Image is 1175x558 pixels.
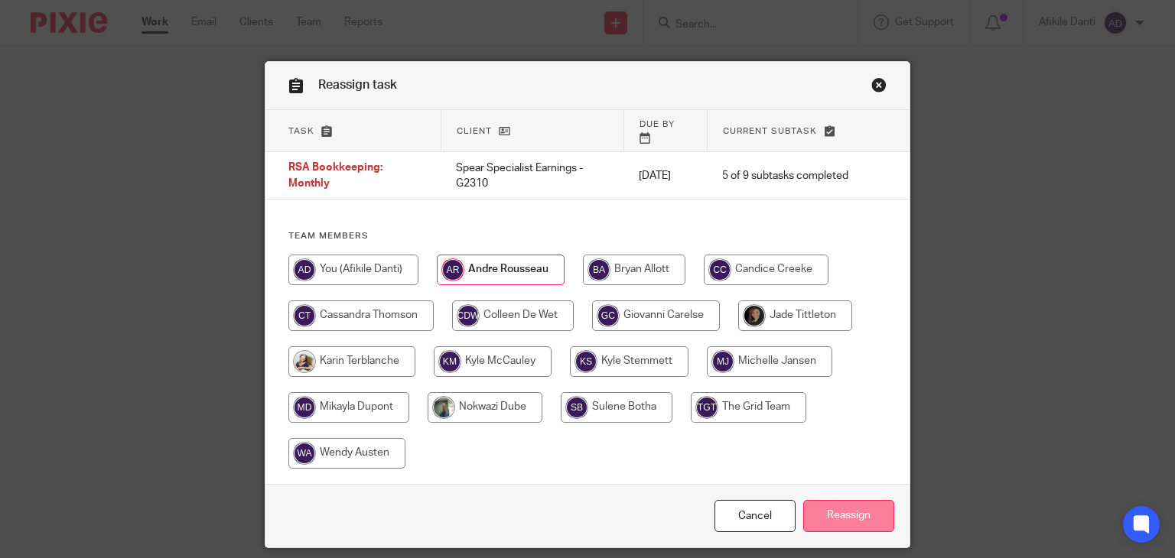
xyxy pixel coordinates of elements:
span: Due by [640,120,675,128]
p: Spear Specialist Earnings - G2310 [456,161,608,192]
span: Reassign task [318,79,397,91]
h4: Team members [288,230,887,242]
p: [DATE] [639,168,692,183]
span: Client [457,127,492,135]
span: Task [288,127,314,135]
a: Close this dialog window [714,500,796,533]
span: Current subtask [723,127,817,135]
input: Reassign [803,500,894,533]
span: RSA Bookkeeping: Monthly [288,163,382,190]
td: 5 of 9 subtasks completed [707,152,864,200]
a: Close this dialog window [871,77,887,98]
